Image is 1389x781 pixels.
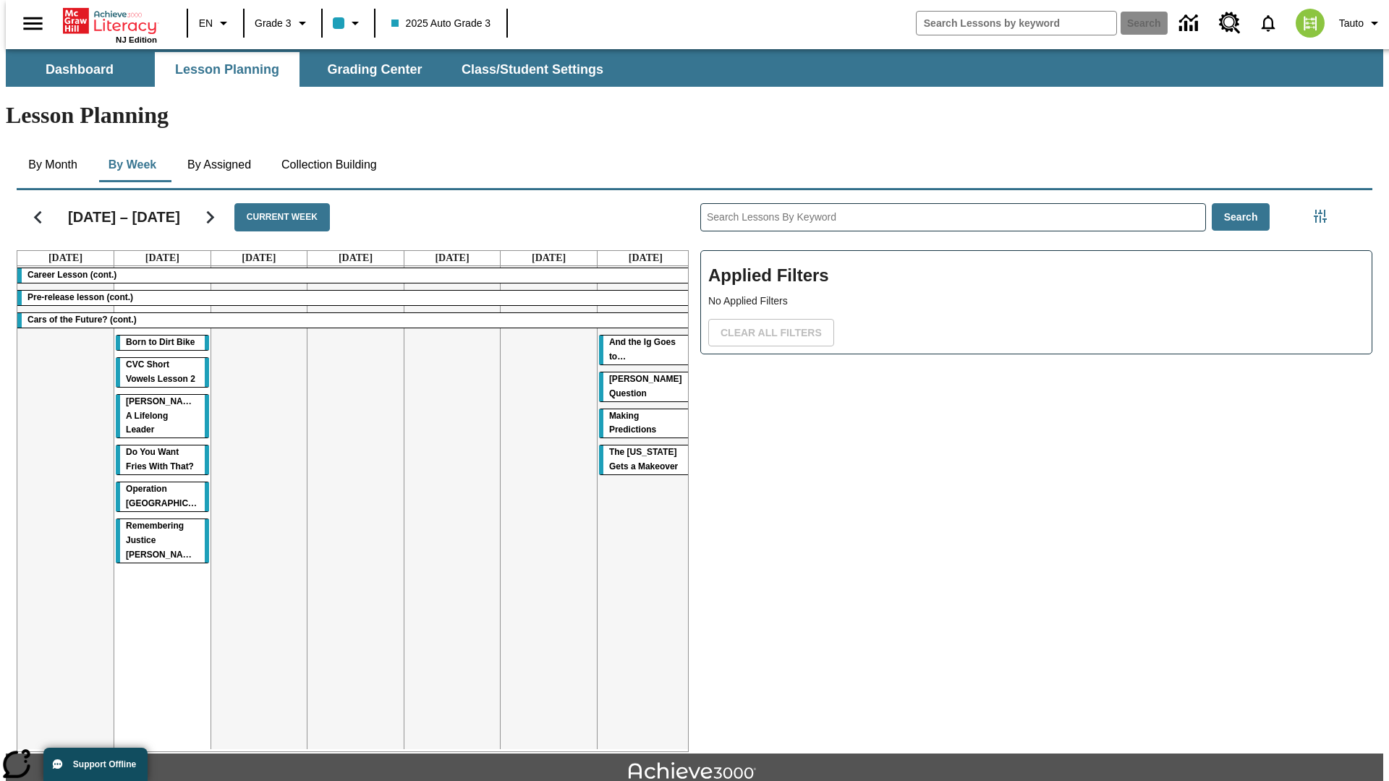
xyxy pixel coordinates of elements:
[96,148,169,182] button: By Week
[17,268,694,283] div: Career Lesson (cont.)
[708,258,1364,294] h2: Applied Filters
[336,251,375,265] a: September 18, 2025
[192,10,239,36] button: Language: EN, Select a language
[46,251,85,265] a: September 15, 2025
[126,521,199,560] span: Remembering Justice O'Connor
[626,251,666,265] a: September 21, 2025
[450,52,615,87] button: Class/Student Settings
[270,148,388,182] button: Collection Building
[249,10,317,36] button: Grade: Grade 3, Select a grade
[68,208,180,226] h2: [DATE] – [DATE]
[689,184,1372,752] div: Search
[1306,202,1335,231] button: Filters Side menu
[391,16,491,31] span: 2025 Auto Grade 3
[700,250,1372,354] div: Applied Filters
[1333,10,1389,36] button: Profile/Settings
[1249,4,1287,42] a: Notifications
[255,16,292,31] span: Grade 3
[116,519,209,563] div: Remembering Justice O'Connor
[1339,16,1364,31] span: Tauto
[234,203,330,231] button: Current Week
[20,199,56,236] button: Previous
[63,5,157,44] div: Home
[5,184,689,752] div: Calendar
[126,396,202,435] span: Dianne Feinstein: A Lifelong Leader
[6,49,1383,87] div: SubNavbar
[609,411,656,435] span: Making Predictions
[73,759,136,769] span: Support Offline
[27,292,133,302] span: Pre-release lesson (cont.)
[529,251,569,265] a: September 20, 2025
[1212,203,1270,231] button: Search
[432,251,472,265] a: September 19, 2025
[609,374,682,398] span: Joplin's Question
[143,251,182,265] a: September 16, 2025
[27,315,137,325] span: Cars of the Future? (cont.)
[7,52,152,87] button: Dashboard
[63,7,157,35] a: Home
[116,336,209,350] div: Born to Dirt Bike
[116,445,209,474] div: Do You Want Fries With That?
[917,12,1116,35] input: search field
[599,372,692,401] div: Joplin's Question
[302,52,447,87] button: Grading Center
[192,199,229,236] button: Next
[239,251,279,265] a: September 17, 2025
[17,148,89,182] button: By Month
[116,395,209,438] div: Dianne Feinstein: A Lifelong Leader
[1287,4,1333,42] button: Select a new avatar
[327,10,370,36] button: Class color is light blue. Change class color
[17,291,694,305] div: Pre-release lesson (cont.)
[609,447,678,471] span: The Missouri Gets a Makeover
[6,102,1383,129] h1: Lesson Planning
[199,16,213,31] span: EN
[126,484,218,508] span: Operation London Bridge
[126,359,195,384] span: CVC Short Vowels Lesson 2
[609,337,676,362] span: And the Ig Goes to…
[599,445,692,474] div: The Missouri Gets a Makeover
[17,313,694,328] div: Cars of the Future? (cont.)
[126,447,194,471] span: Do You Want Fries With That?
[1210,4,1249,43] a: Resource Center, Will open in new tab
[701,204,1205,231] input: Search Lessons By Keyword
[27,270,116,280] span: Career Lesson (cont.)
[116,35,157,44] span: NJ Edition
[126,337,195,347] span: Born to Dirt Bike
[116,358,209,387] div: CVC Short Vowels Lesson 2
[599,336,692,364] div: And the Ig Goes to…
[1296,9,1325,38] img: avatar image
[155,52,300,87] button: Lesson Planning
[708,294,1364,309] p: No Applied Filters
[12,2,54,45] button: Open side menu
[116,482,209,511] div: Operation London Bridge
[599,409,692,438] div: Making Predictions
[6,52,616,87] div: SubNavbar
[43,748,148,781] button: Support Offline
[176,148,263,182] button: By Assigned
[1171,4,1210,43] a: Data Center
